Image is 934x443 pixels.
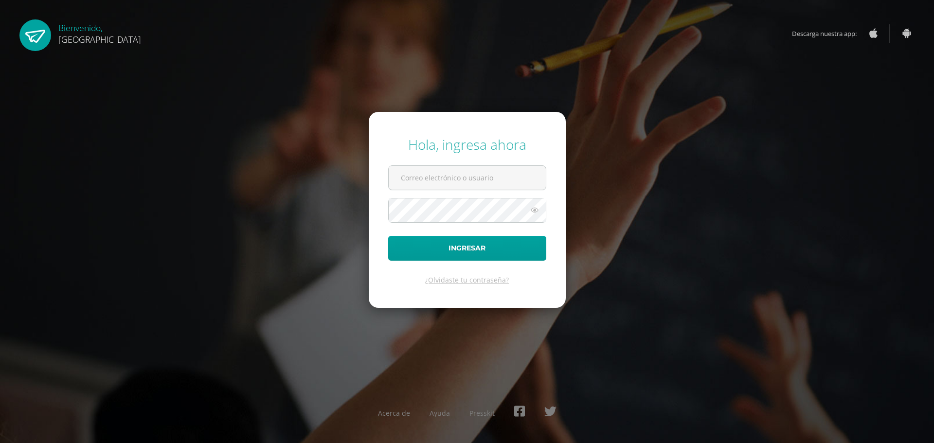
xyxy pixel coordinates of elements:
a: Acerca de [378,408,410,418]
a: Ayuda [430,408,450,418]
a: Presskit [469,408,495,418]
div: Hola, ingresa ahora [388,135,546,154]
div: Bienvenido, [58,19,141,45]
span: Descarga nuestra app: [792,24,866,43]
a: ¿Olvidaste tu contraseña? [425,275,509,284]
button: Ingresar [388,236,546,261]
span: [GEOGRAPHIC_DATA] [58,34,141,45]
input: Correo electrónico o usuario [389,166,546,190]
